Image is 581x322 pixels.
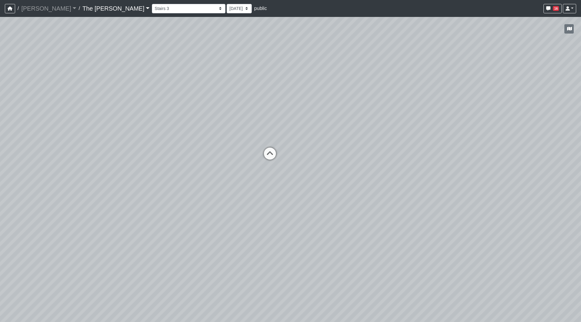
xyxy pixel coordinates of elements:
iframe: Ybug feedback widget [5,310,40,322]
span: / [76,2,82,15]
span: / [15,2,21,15]
span: public [254,6,267,11]
button: 16 [543,4,562,13]
a: The [PERSON_NAME] [82,2,149,15]
span: 16 [553,6,559,11]
a: [PERSON_NAME] [21,2,76,15]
